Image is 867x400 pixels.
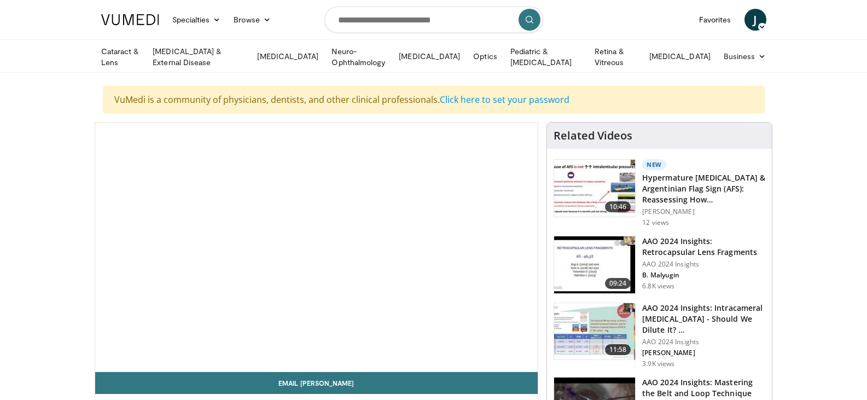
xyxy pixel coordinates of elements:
a: Favorites [693,9,738,31]
a: [MEDICAL_DATA] [251,45,325,67]
span: 11:58 [605,344,631,355]
a: Optics [467,45,503,67]
a: Click here to set your password [440,94,569,106]
p: B. Malyugin [642,271,765,280]
p: New [642,159,666,170]
span: 10:46 [605,201,631,212]
div: VuMedi is a community of physicians, dentists, and other clinical professionals. [103,86,765,113]
img: 01f52a5c-6a53-4eb2-8a1d-dad0d168ea80.150x105_q85_crop-smart_upscale.jpg [554,236,635,293]
a: Browse [227,9,277,31]
img: 40c8dcf9-ac14-45af-8571-bda4a5b229bd.150x105_q85_crop-smart_upscale.jpg [554,160,635,217]
h3: AAO 2024 Insights: Retrocapsular Lens Fragments [642,236,765,258]
img: de733f49-b136-4bdc-9e00-4021288efeb7.150x105_q85_crop-smart_upscale.jpg [554,303,635,360]
h3: Hypermature [MEDICAL_DATA] & Argentinian Flag Sign (AFS): Reassessing How… [642,172,765,205]
span: 09:24 [605,278,631,289]
video-js: Video Player [95,123,538,372]
p: [PERSON_NAME] [642,349,765,357]
a: 09:24 AAO 2024 Insights: Retrocapsular Lens Fragments AAO 2024 Insights B. Malyugin 6.8K views [554,236,765,294]
a: Email [PERSON_NAME] [95,372,538,394]
a: [MEDICAL_DATA] [643,45,717,67]
a: Retina & Vitreous [588,46,643,68]
h3: AAO 2024 Insights: Intracameral [MEDICAL_DATA] - Should We Dilute It? … [642,303,765,335]
h3: AAO 2024 Insights: Mastering the Belt and Loop Technique [642,377,765,399]
a: 10:46 New Hypermature [MEDICAL_DATA] & Argentinian Flag Sign (AFS): Reassessing How… [PERSON_NAME... [554,159,765,227]
a: Pediatric & [MEDICAL_DATA] [504,46,588,68]
p: AAO 2024 Insights [642,260,765,269]
a: [MEDICAL_DATA] & External Disease [146,46,251,68]
p: [PERSON_NAME] [642,207,765,216]
p: 12 views [642,218,669,227]
a: Specialties [166,9,228,31]
a: Cataract & Lens [95,46,147,68]
input: Search topics, interventions [324,7,543,33]
a: [MEDICAL_DATA] [392,45,467,67]
p: 6.8K views [642,282,674,291]
a: Neuro-Ophthalmology [325,46,392,68]
a: 11:58 AAO 2024 Insights: Intracameral [MEDICAL_DATA] - Should We Dilute It? … AAO 2024 Insights [... [554,303,765,368]
h4: Related Videos [554,129,632,142]
a: J [744,9,766,31]
img: VuMedi Logo [101,14,159,25]
p: 3.9K views [642,360,674,368]
p: AAO 2024 Insights [642,338,765,346]
a: Business [717,45,773,67]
